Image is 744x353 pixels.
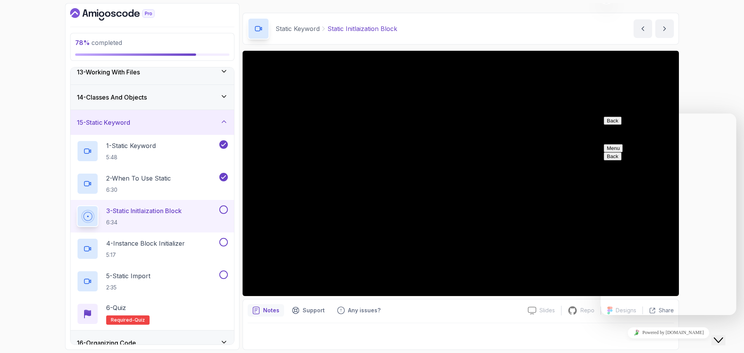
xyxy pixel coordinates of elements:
[655,19,674,38] button: next content
[348,307,381,314] p: Any issues?
[287,304,329,317] button: Support button
[106,239,185,248] p: 4 - Instance Block Initializer
[106,206,182,215] p: 3 - Static Initlaization Block
[106,251,185,259] p: 5:17
[248,304,284,317] button: notes button
[106,271,150,281] p: 5 - Static Import
[106,186,171,194] p: 6:30
[634,19,652,38] button: previous content
[263,307,279,314] p: Notes
[106,174,171,183] p: 2 - When To Use Static
[303,307,325,314] p: Support
[75,39,90,46] span: 78 %
[111,317,134,323] span: Required-
[601,114,736,315] iframe: chat widget
[77,205,228,227] button: 3-Static Initlaization Block6:34
[106,284,150,291] p: 2:35
[71,110,234,135] button: 15-Static Keyword
[106,303,126,312] p: 6 - Quiz
[71,85,234,110] button: 14-Classes And Objects
[711,322,736,345] iframe: chat widget
[77,67,140,77] h3: 13 - Working With Files
[106,141,156,150] p: 1 - Static Keyword
[327,24,397,33] p: Static Initlaization Block
[580,307,594,314] p: Repo
[77,270,228,292] button: 5-Static Import2:35
[539,307,555,314] p: Slides
[71,60,234,84] button: 13-Working With Files
[77,338,136,348] h3: 16 - Organizing Code
[70,8,172,21] a: Dashboard
[106,153,156,161] p: 5:48
[332,304,385,317] button: Feedback button
[601,324,736,341] iframe: chat widget
[77,173,228,195] button: 2-When To Use Static6:30
[77,93,147,102] h3: 14 - Classes And Objects
[243,51,679,296] iframe: 3 - Static Initlaization Block
[276,24,320,33] p: Static Keyword
[106,219,182,226] p: 6:34
[77,140,228,162] button: 1-Static Keyword5:48
[77,238,228,260] button: 4-Instance Block Initializer5:17
[75,39,122,46] span: completed
[77,303,228,325] button: 6-QuizRequired-quiz
[134,317,145,323] span: quiz
[77,118,130,127] h3: 15 - Static Keyword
